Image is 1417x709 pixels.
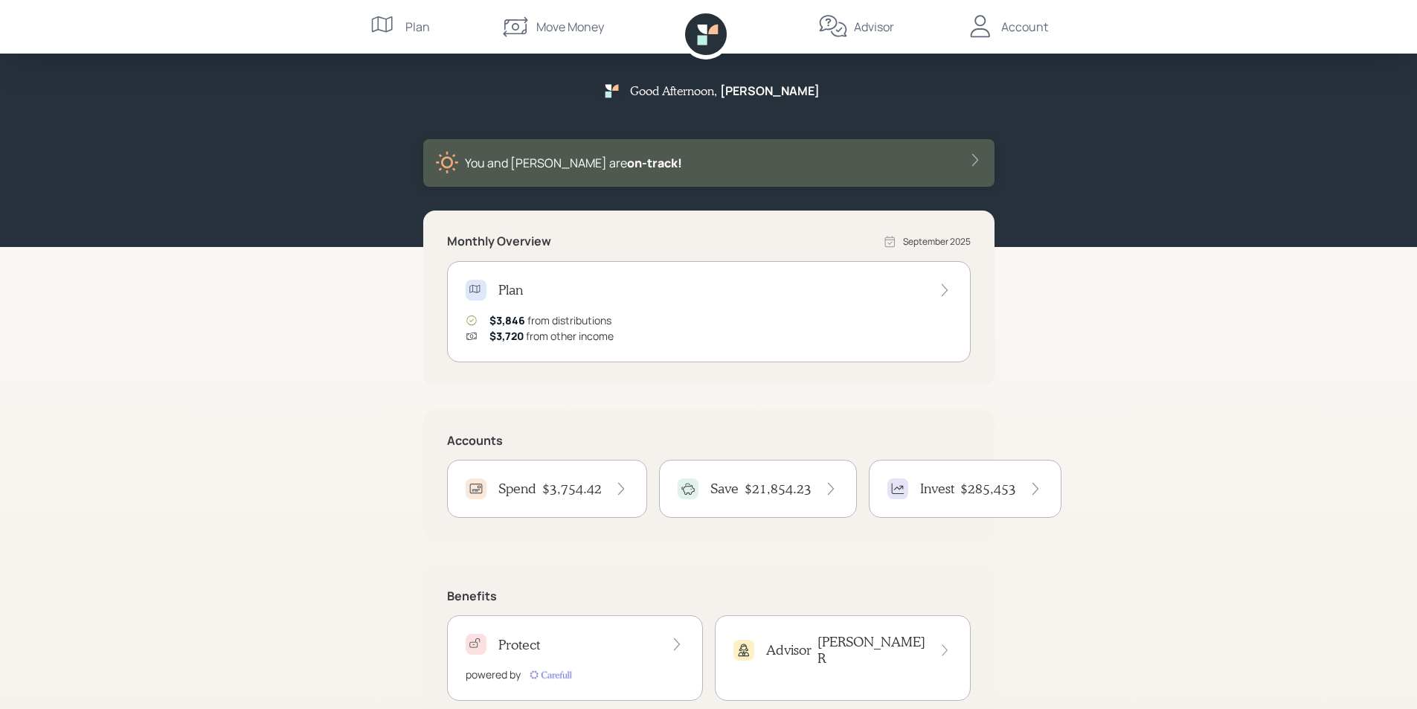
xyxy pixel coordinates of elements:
h4: $21,854.23 [745,481,812,497]
h4: Save [710,481,739,497]
div: from other income [489,328,614,344]
img: sunny-XHVQM73Q.digested.png [435,151,459,175]
div: September 2025 [903,235,971,248]
h4: $3,754.42 [542,481,602,497]
h4: [PERSON_NAME] R [817,634,927,666]
h5: Monthly Overview [447,234,551,248]
h5: [PERSON_NAME] [720,84,820,98]
h5: Good Afternoon , [630,83,717,97]
div: Move Money [536,18,604,36]
div: powered by [466,667,521,682]
h5: Benefits [447,589,971,603]
span: on‑track! [627,155,682,171]
span: $3,720 [489,329,524,343]
h5: Accounts [447,434,971,448]
h4: $285,453 [960,481,1016,497]
span: $3,846 [489,313,525,327]
h4: Protect [498,637,540,653]
div: from distributions [489,312,611,328]
img: carefull-M2HCGCDH.digested.png [527,667,574,682]
h4: Spend [498,481,536,497]
div: Advisor [854,18,894,36]
h4: Advisor [766,642,812,658]
h4: Plan [498,282,523,298]
h4: Invest [920,481,954,497]
div: Plan [405,18,430,36]
div: You and [PERSON_NAME] are [465,154,682,172]
div: Account [1001,18,1048,36]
